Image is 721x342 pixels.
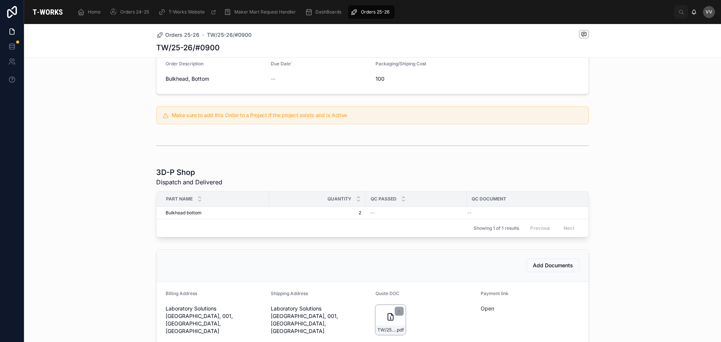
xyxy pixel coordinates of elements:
[371,196,397,202] span: QC Passed
[376,291,400,296] span: Quote DOC
[71,4,674,20] div: scrollable content
[706,9,712,15] span: VV
[156,178,222,187] span: Dispatch and Delivered
[156,42,220,53] h1: TW/25-26/#0900
[166,61,204,66] span: Order Description
[474,225,519,231] span: Showing 1 of 1 results
[156,31,199,39] a: Orders 25-26
[172,113,582,118] h5: Make sure to add this Order to a Project if the project exists and is Active
[481,291,508,296] span: Payment link
[315,9,341,15] span: DashBoards
[271,305,370,335] span: Laboratory Solutions [GEOGRAPHIC_DATA], 001, [GEOGRAPHIC_DATA], [GEOGRAPHIC_DATA]
[396,327,404,333] span: .pdf
[234,9,296,15] span: Maker Mart Request Handler
[348,5,395,19] a: Orders 25-26
[526,259,579,272] button: Add Documents
[273,210,361,216] span: 2
[271,75,275,83] span: --
[120,9,149,15] span: Orders 24-25
[481,305,494,312] a: Open
[165,31,199,39] span: Orders 25-26
[166,305,265,335] span: Laboratory Solutions [GEOGRAPHIC_DATA], 001, [GEOGRAPHIC_DATA], [GEOGRAPHIC_DATA]
[376,75,475,83] span: 100
[377,327,396,333] span: TW/25-26/#0900
[303,5,347,19] a: DashBoards
[166,75,265,83] span: Bulkhead, Bottom
[327,196,351,202] span: Quantity
[271,61,292,66] span: Due Date`
[207,31,252,39] a: TW/25-26/#0900
[30,6,65,18] img: App logo
[166,210,202,216] span: Bulkhead bottom
[166,291,197,296] span: Billing Address
[88,9,101,15] span: Home
[166,196,193,202] span: Part Name
[376,61,426,66] span: Packaging/Shiping Cost
[222,5,301,19] a: Maker Mart Request Handler
[533,262,573,269] span: Add Documents
[156,167,222,178] h1: 3D-P Shop
[467,210,472,216] span: --
[107,5,154,19] a: Orders 24-25
[156,5,220,19] a: T-Works Website
[271,291,308,296] span: Shipping Address
[472,196,506,202] span: QC Document
[361,9,389,15] span: Orders 25-26
[370,210,375,216] span: --
[169,9,205,15] span: T-Works Website
[75,5,106,19] a: Home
